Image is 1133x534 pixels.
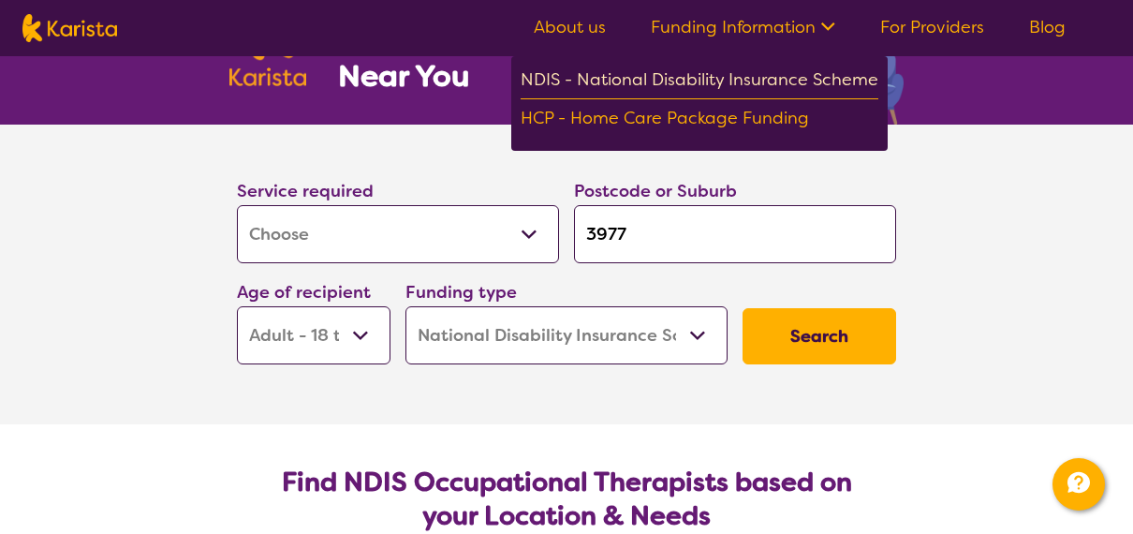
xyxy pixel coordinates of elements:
[521,104,878,137] div: HCP - Home Care Package Funding
[743,308,896,364] button: Search
[1029,16,1066,38] a: Blog
[237,180,374,202] label: Service required
[574,205,896,263] input: Type
[22,14,117,42] img: Karista logo
[521,66,878,99] div: NDIS - National Disability Insurance Scheme
[237,281,371,304] label: Age of recipient
[574,180,737,202] label: Postcode or Suburb
[1052,458,1105,511] button: Channel Menu
[534,16,606,38] a: About us
[880,16,984,38] a: For Providers
[651,16,835,38] a: Funding Information
[405,281,517,304] label: Funding type
[252,466,881,533] h2: Find NDIS Occupational Therapists based on your Location & Needs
